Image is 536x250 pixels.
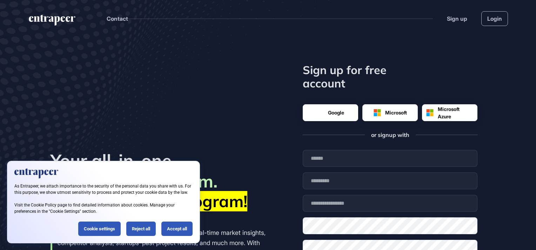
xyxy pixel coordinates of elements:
a: Login [481,11,508,26]
span: Microsoft Azure [438,105,473,120]
h1: Sign up for free account [303,63,425,90]
h2: Your all-in-one [51,150,268,171]
a: entrapeer-logo [28,15,76,28]
a: Sign up [447,14,467,23]
span: or signup with [371,131,409,139]
button: Contact [107,14,128,23]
